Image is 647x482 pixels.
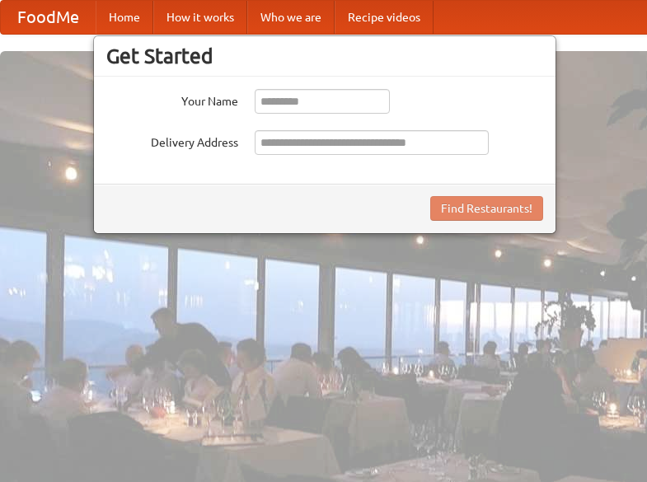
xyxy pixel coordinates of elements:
[1,1,96,34] a: FoodMe
[247,1,335,34] a: Who we are
[106,44,543,68] h3: Get Started
[430,196,543,221] button: Find Restaurants!
[106,89,238,110] label: Your Name
[153,1,247,34] a: How it works
[96,1,153,34] a: Home
[106,130,238,151] label: Delivery Address
[335,1,434,34] a: Recipe videos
